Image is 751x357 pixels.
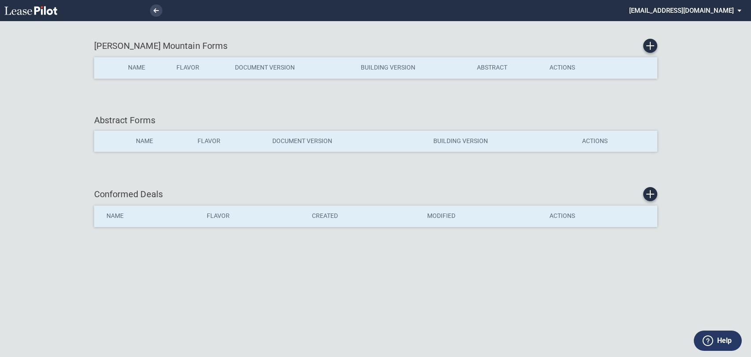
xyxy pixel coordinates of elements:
label: Help [717,335,732,346]
th: Document Version [229,57,355,78]
div: [PERSON_NAME] Mountain Forms [94,39,657,53]
th: Flavor [191,131,266,152]
th: Abstract [471,57,543,78]
th: Name [130,131,191,152]
th: Flavor [170,57,229,78]
div: Conformed Deals [94,187,657,201]
th: Flavor [201,206,306,227]
th: Document Version [266,131,427,152]
th: Actions [543,206,657,227]
th: Actions [543,57,607,78]
th: Building Version [355,57,471,78]
th: Building Version [427,131,576,152]
th: Actions [576,131,657,152]
a: Create new Form [643,39,657,53]
a: Create new conformed deal [643,187,657,201]
th: Name [122,57,170,78]
th: Modified [421,206,543,227]
th: Created [306,206,421,227]
div: Abstract Forms [94,114,657,126]
button: Help [694,331,742,351]
th: Name [94,206,201,227]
